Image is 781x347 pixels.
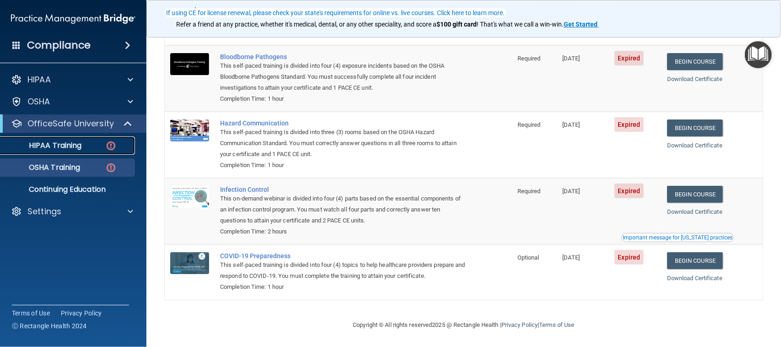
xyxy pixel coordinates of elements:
[6,185,131,194] p: Continuing Education
[614,184,644,198] span: Expired
[667,142,722,149] a: Download Certificate
[166,10,505,16] div: If using CE for license renewal, please check your state's requirements for online vs. live cours...
[220,93,466,104] div: Completion Time: 1 hour
[220,193,466,226] div: This on-demand webinar is divided into four (4) parts based on the essential components of an inf...
[105,162,117,173] img: danger-circle.6113f641.png
[6,163,80,172] p: OSHA Training
[220,60,466,93] div: This self-paced training is divided into four (4) exposure incidents based on the OSHA Bloodborne...
[176,21,436,28] span: Refer a friend at any practice, whether it's medical, dental, or any other speciality, and score a
[517,188,541,195] span: Required
[745,41,772,68] button: Open Resource Center
[539,321,574,328] a: Terms of Use
[501,321,538,328] a: Privacy Policy
[621,233,734,242] button: Read this if you are a dental practitioner in the state of CA
[27,39,91,52] h4: Compliance
[165,8,506,17] button: If using CE for license renewal, please check your state's requirements for online vs. live cours...
[220,260,466,282] div: This self-paced training is divided into four (4) topics to help healthcare providers prepare and...
[11,96,133,107] a: OSHA
[564,21,599,28] a: Get Started
[667,186,723,203] a: Begin Course
[517,254,539,261] span: Optional
[105,140,117,152] img: danger-circle.6113f641.png
[27,96,50,107] p: OSHA
[297,310,631,340] div: Copyright © All rights reserved 2025 @ Rectangle Health | |
[27,74,51,85] p: HIPAA
[11,74,133,85] a: HIPAA
[667,76,722,82] a: Download Certificate
[11,118,133,129] a: OfficeSafe University
[220,226,466,237] div: Completion Time: 2 hours
[667,208,722,215] a: Download Certificate
[220,53,466,60] a: Bloodborne Pathogens
[11,10,135,28] img: PMB logo
[563,188,580,195] span: [DATE]
[517,55,541,62] span: Required
[563,254,580,261] span: [DATE]
[220,282,466,293] div: Completion Time: 1 hour
[517,121,541,128] span: Required
[220,252,466,260] a: COVID-19 Preparedness
[614,117,644,132] span: Expired
[27,206,61,217] p: Settings
[12,309,50,318] a: Terms of Use
[220,186,466,193] a: Infection Control
[11,206,133,217] a: Settings
[563,121,580,128] span: [DATE]
[12,321,87,331] span: Ⓒ Rectangle Health 2024
[477,21,564,28] span: ! That's what we call a win-win.
[176,7,751,16] p: Earn $100 for every practice you refer to Bridge Compliance!
[220,119,466,127] a: Hazard Communication
[436,21,477,28] strong: $100 gift card
[220,127,466,160] div: This self-paced training is divided into three (3) rooms based on the OSHA Hazard Communication S...
[614,250,644,265] span: Expired
[623,235,733,240] div: Important message for [US_STATE] practices
[667,119,723,136] a: Begin Course
[220,160,466,171] div: Completion Time: 1 hour
[61,309,102,318] a: Privacy Policy
[6,141,81,150] p: HIPAA Training
[614,51,644,65] span: Expired
[667,53,723,70] a: Begin Course
[564,21,598,28] strong: Get Started
[667,275,722,282] a: Download Certificate
[563,55,580,62] span: [DATE]
[667,252,723,269] a: Begin Course
[27,118,114,129] p: OfficeSafe University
